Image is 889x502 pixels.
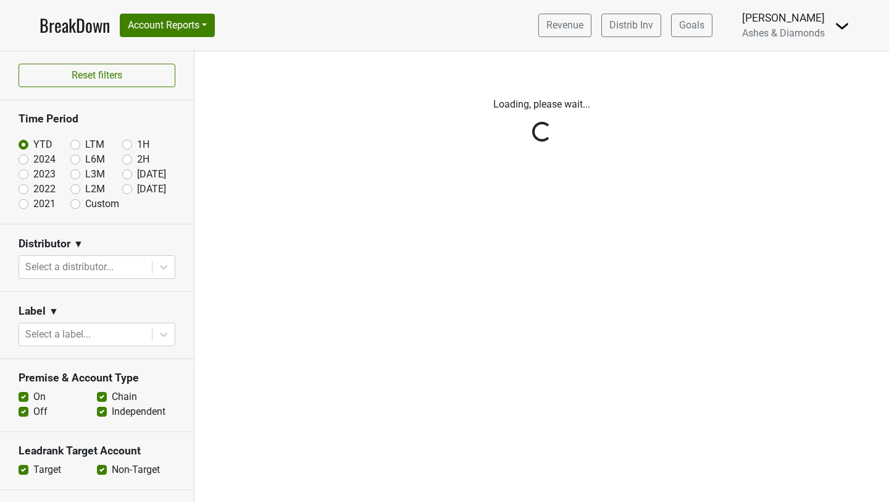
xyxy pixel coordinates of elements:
[40,12,110,38] a: BreakDown
[835,19,849,33] img: Dropdown Menu
[204,97,880,112] p: Loading, please wait...
[671,14,712,37] a: Goals
[120,14,215,37] button: Account Reports
[538,14,591,37] a: Revenue
[742,10,825,26] div: [PERSON_NAME]
[601,14,661,37] a: Distrib Inv
[742,27,825,39] span: Ashes & Diamonds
